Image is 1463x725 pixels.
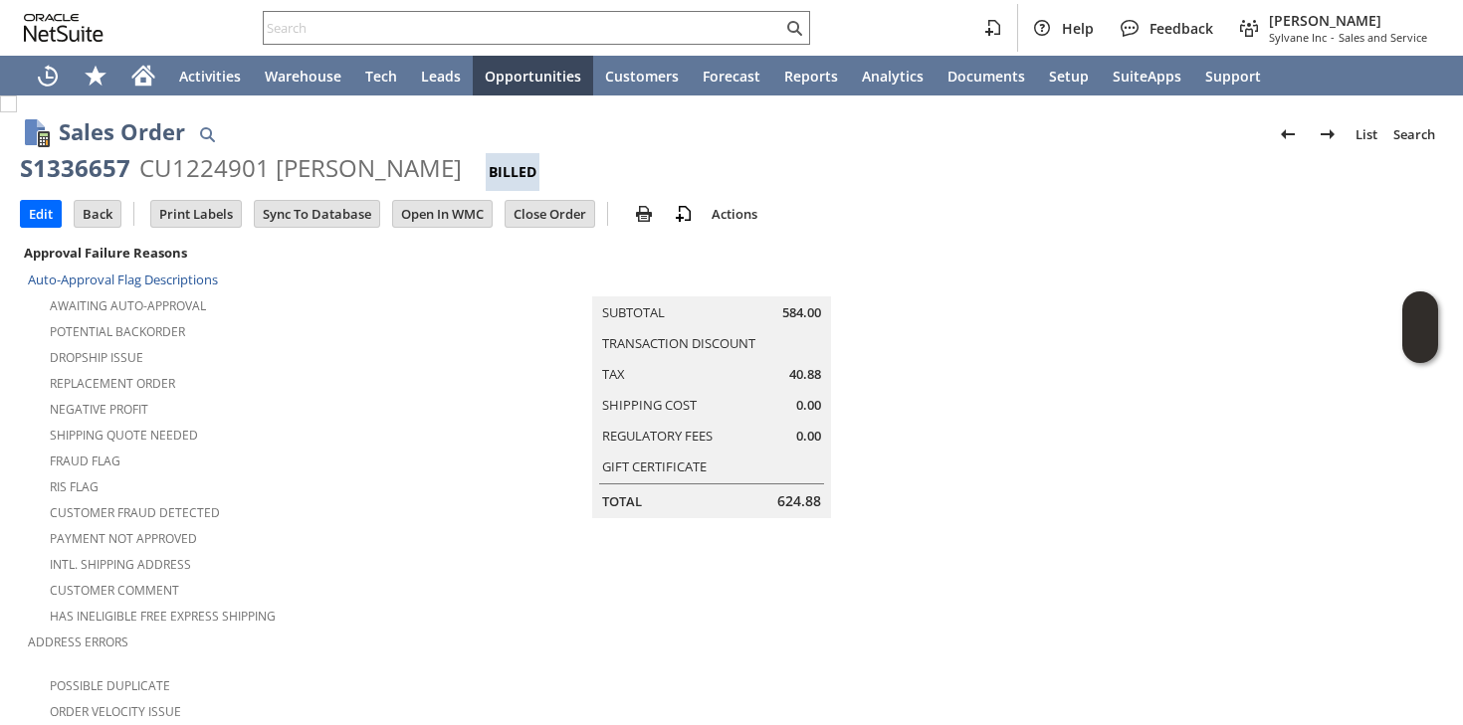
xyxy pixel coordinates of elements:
[20,240,447,266] div: Approval Failure Reasons
[365,67,397,86] span: Tech
[796,396,821,415] span: 0.00
[50,297,206,314] a: Awaiting Auto-Approval
[167,56,253,95] a: Activities
[1037,56,1101,95] a: Setup
[255,201,379,227] input: Sync To Database
[592,265,831,296] caption: Summary
[50,703,181,720] a: Order Velocity Issue
[782,16,806,40] svg: Search
[602,492,642,510] a: Total
[20,152,130,184] div: S1336657
[393,201,492,227] input: Open In WMC
[1339,30,1427,45] span: Sales and Service
[50,478,99,495] a: RIS flag
[593,56,691,95] a: Customers
[179,67,241,86] span: Activities
[704,205,765,223] a: Actions
[602,396,697,414] a: Shipping Cost
[691,56,772,95] a: Forecast
[672,202,696,226] img: add-record.svg
[72,56,119,95] div: Shortcuts
[1062,19,1094,38] span: Help
[1385,118,1443,150] a: Search
[485,67,581,86] span: Opportunities
[486,153,539,191] div: Billed
[1049,67,1089,86] span: Setup
[353,56,409,95] a: Tech
[789,365,821,384] span: 40.88
[84,64,107,88] svg: Shortcuts
[50,677,170,694] a: Possible Duplicate
[139,152,462,184] div: CU1224901 [PERSON_NAME]
[28,271,218,288] a: Auto-Approval Flag Descriptions
[850,56,936,95] a: Analytics
[1402,291,1438,363] iframe: Click here to launch Oracle Guided Learning Help Panel
[50,453,120,469] a: Fraud Flag
[1276,122,1300,146] img: Previous
[50,323,185,340] a: Potential Backorder
[265,67,341,86] span: Warehouse
[119,56,167,95] a: Home
[75,201,120,227] input: Back
[703,67,760,86] span: Forecast
[253,56,353,95] a: Warehouse
[1316,122,1340,146] img: Next
[506,201,594,227] input: Close Order
[24,56,72,95] a: Recent Records
[1205,67,1261,86] span: Support
[264,16,782,40] input: Search
[936,56,1037,95] a: Documents
[50,401,148,418] a: Negative Profit
[36,64,60,88] svg: Recent Records
[21,201,61,227] input: Edit
[50,582,179,599] a: Customer Comment
[195,122,219,146] img: Quick Find
[605,67,679,86] span: Customers
[1101,56,1193,95] a: SuiteApps
[421,67,461,86] span: Leads
[947,67,1025,86] span: Documents
[1348,118,1385,150] a: List
[602,334,755,352] a: Transaction Discount
[632,202,656,226] img: print.svg
[50,349,143,366] a: Dropship Issue
[602,457,707,475] a: Gift Certificate
[131,64,155,88] svg: Home
[50,608,276,625] a: Has Ineligible Free Express Shipping
[409,56,473,95] a: Leads
[50,504,220,521] a: Customer Fraud Detected
[50,530,197,547] a: Payment not approved
[862,67,924,86] span: Analytics
[473,56,593,95] a: Opportunities
[602,303,665,321] a: Subtotal
[772,56,850,95] a: Reports
[50,375,175,392] a: Replacement Order
[1269,11,1427,30] span: [PERSON_NAME]
[28,634,128,650] a: Address Errors
[796,427,821,446] span: 0.00
[1402,328,1438,364] span: Oracle Guided Learning Widget. To move around, please hold and drag
[1269,30,1327,45] span: Sylvane Inc
[777,491,821,511] span: 624.88
[1149,19,1213,38] span: Feedback
[151,201,241,227] input: Print Labels
[50,427,198,444] a: Shipping Quote Needed
[782,303,821,322] span: 584.00
[24,14,104,42] svg: logo
[602,427,713,445] a: Regulatory Fees
[1113,67,1181,86] span: SuiteApps
[50,556,191,573] a: Intl. Shipping Address
[59,115,185,148] h1: Sales Order
[602,365,625,383] a: Tax
[784,67,838,86] span: Reports
[1331,30,1335,45] span: -
[1193,56,1273,95] a: Support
